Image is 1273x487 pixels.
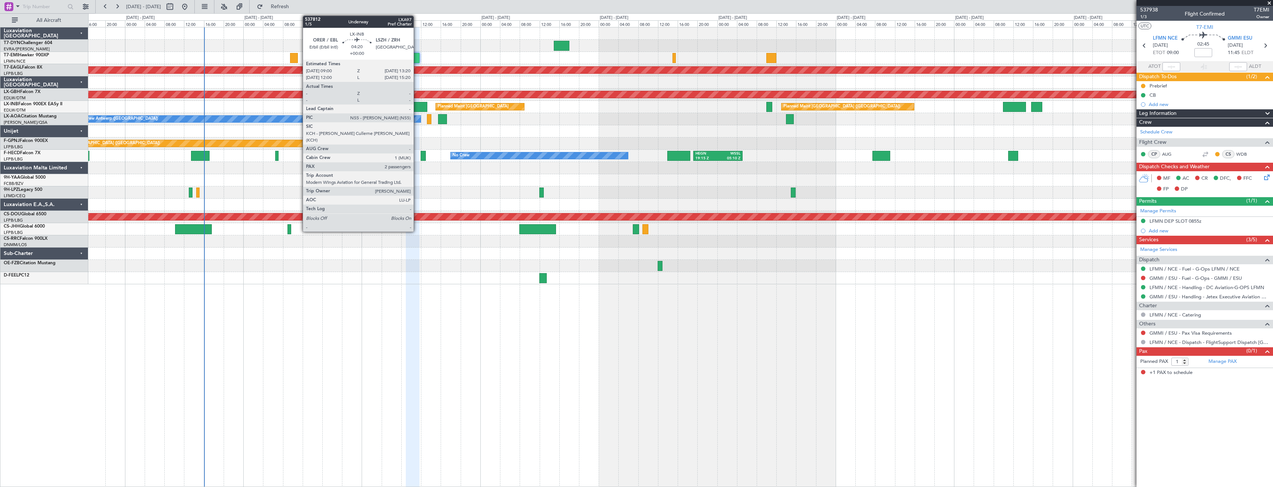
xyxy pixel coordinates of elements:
[1149,266,1240,272] a: LFMN / NCE - Fuel - G-Ops LFMN / NCE
[401,20,421,27] div: 08:00
[974,20,993,27] div: 04:00
[1222,150,1234,158] div: CS
[1254,14,1269,20] span: Owner
[1246,236,1257,243] span: (3/5)
[4,41,52,45] a: T7-DYNChallenger 604
[520,20,539,27] div: 08:00
[4,188,42,192] a: 9H-LPZLegacy 500
[1246,197,1257,205] span: (1/1)
[1220,175,1231,182] span: DFC,
[4,261,20,265] span: OE-FZB
[164,20,184,27] div: 08:00
[783,101,900,112] div: Planned Maint [GEOGRAPHIC_DATA] ([GEOGRAPHIC_DATA])
[1013,20,1033,27] div: 12:00
[4,114,21,119] span: LX-AOA
[4,120,47,125] a: [PERSON_NAME]/QSA
[1074,15,1102,21] div: [DATE] - [DATE]
[125,20,145,27] div: 00:00
[1033,20,1053,27] div: 16:00
[4,224,45,229] a: CS-JHHGlobal 6000
[994,20,1013,27] div: 08:00
[4,261,56,265] a: OE-FZBCitation Mustang
[1139,347,1147,356] span: Pax
[540,20,559,27] div: 12:00
[4,156,23,162] a: LFPB/LBG
[658,20,678,27] div: 12:00
[453,150,470,161] div: No Crew
[1249,63,1261,70] span: ALDT
[955,15,984,21] div: [DATE] - [DATE]
[253,1,298,13] button: Refresh
[78,113,158,125] div: No Crew Antwerp ([GEOGRAPHIC_DATA])
[1140,246,1177,254] a: Manage Services
[1149,369,1193,377] span: +1 PAX to schedule
[855,20,875,27] div: 04:00
[283,20,303,27] div: 08:00
[1148,63,1161,70] span: ATOT
[4,236,47,241] a: CS-RRCFalcon 900LX
[618,20,638,27] div: 04:00
[8,14,80,26] button: All Aircraft
[1139,118,1152,127] span: Crew
[4,65,42,70] a: T7-EAGLFalcon 8X
[875,20,895,27] div: 08:00
[1149,294,1269,300] a: GMMI / ESU - Handling - Jetex Executive Aviation Morocco GMMI / ESU
[796,20,816,27] div: 16:00
[718,15,747,21] div: [DATE] - [DATE]
[1162,62,1180,71] input: --:--
[4,95,26,101] a: EDLW/DTM
[4,151,40,155] a: F-HECDFalcon 7X
[224,20,243,27] div: 20:00
[1053,20,1072,27] div: 20:00
[342,20,362,27] div: 20:00
[4,53,49,57] a: T7-EMIHawker 900XP
[263,20,283,27] div: 04:00
[1182,175,1189,182] span: AC
[441,20,460,27] div: 16:00
[1241,49,1253,57] span: ELDT
[718,151,740,156] div: WSSL
[757,20,776,27] div: 08:00
[4,59,26,64] a: LFMN/NCE
[1149,284,1264,291] a: LFMN / NCE - Handling - DC Aviation-G-OPS LFMN
[1092,20,1112,27] div: 04:00
[4,102,18,106] span: LX-INB
[1132,20,1151,27] div: 12:00
[4,71,23,76] a: LFPB/LBG
[776,20,796,27] div: 12:00
[1139,302,1157,310] span: Charter
[1149,312,1201,318] a: LFMN / NCE - Catering
[695,156,718,161] div: 19:15 Z
[1139,163,1210,171] span: Dispatch Checks and Weather
[362,20,381,27] div: 00:00
[4,114,57,119] a: LX-AOACitation Mustang
[1163,186,1169,193] span: FP
[363,15,391,21] div: [DATE] - [DATE]
[1153,42,1168,49] span: [DATE]
[204,20,224,27] div: 16:00
[480,20,500,27] div: 00:00
[1138,23,1151,29] button: UTC
[1149,101,1269,107] div: Add new
[126,3,161,10] span: [DATE] - [DATE]
[934,20,954,27] div: 20:00
[1149,83,1167,89] div: Prebrief
[1162,151,1179,158] a: AUG
[4,188,19,192] span: 9H-LPZ
[303,20,322,27] div: 12:00
[4,218,23,223] a: LFPB/LBG
[1228,42,1243,49] span: [DATE]
[4,242,27,248] a: DNMM/LOS
[184,20,204,27] div: 12:00
[599,20,618,27] div: 00:00
[4,151,20,155] span: F-HECD
[244,15,273,21] div: [DATE] - [DATE]
[954,20,974,27] div: 00:00
[718,156,740,161] div: 05:10 Z
[1149,218,1201,224] div: LFMN DEP SLOT 0855z
[481,15,510,21] div: [DATE] - [DATE]
[4,107,26,113] a: EDLW/DTM
[836,20,855,27] div: 00:00
[1201,175,1208,182] span: CR
[4,193,25,199] a: LFMD/CEQ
